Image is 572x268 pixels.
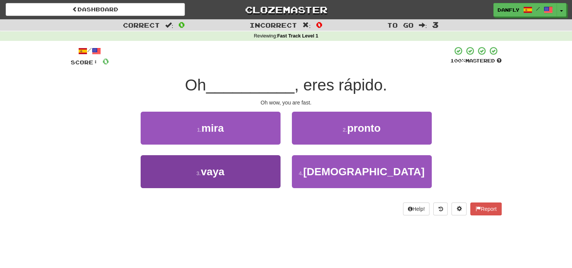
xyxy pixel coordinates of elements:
[202,122,224,134] span: mira
[470,203,501,215] button: Report
[450,58,502,64] div: Mastered
[6,3,185,16] a: Dashboard
[387,21,414,29] span: To go
[536,6,540,11] span: /
[302,22,311,28] span: :
[403,203,430,215] button: Help!
[347,122,381,134] span: pronto
[197,127,202,133] small: 1 .
[292,155,432,188] button: 4.[DEMOGRAPHIC_DATA]
[432,20,439,29] span: 3
[71,99,502,106] div: Oh wow, you are fast.
[299,170,303,176] small: 4 .
[433,203,448,215] button: Round history (alt+y)
[292,112,432,145] button: 2.pronto
[201,166,224,178] span: vaya
[197,170,201,176] small: 3 .
[343,127,347,133] small: 2 .
[71,46,109,56] div: /
[102,56,109,66] span: 0
[196,3,375,16] a: Clozemaster
[165,22,174,28] span: :
[498,6,519,13] span: danfly
[316,20,322,29] span: 0
[295,76,387,94] span: , eres rápido.
[71,59,98,65] span: Score:
[178,20,185,29] span: 0
[303,166,425,178] span: [DEMOGRAPHIC_DATA]
[185,76,206,94] span: Oh
[419,22,427,28] span: :
[206,76,295,94] span: __________
[493,3,557,17] a: danfly /
[123,21,160,29] span: Correct
[141,155,281,188] button: 3.vaya
[277,33,318,39] strong: Fast Track Level 1
[250,21,297,29] span: Incorrect
[450,58,465,64] span: 100 %
[141,112,281,145] button: 1.mira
